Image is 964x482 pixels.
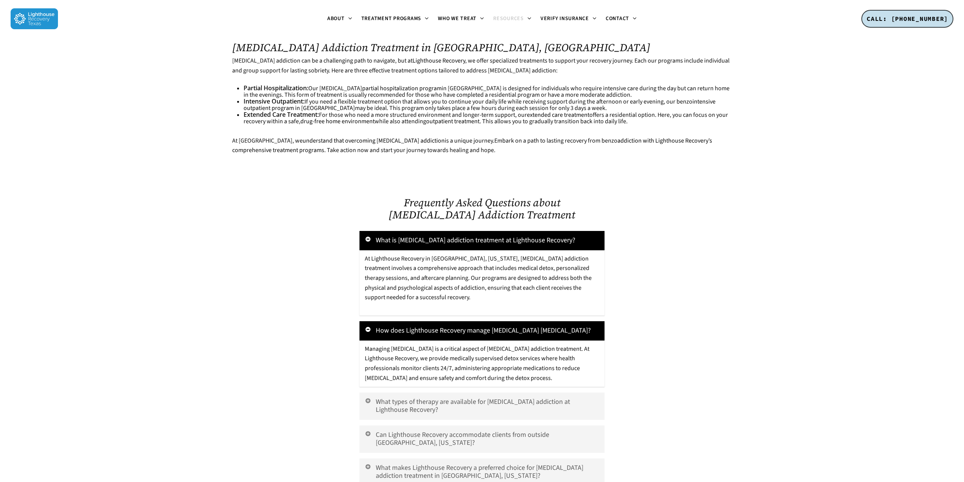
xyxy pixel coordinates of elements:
img: Lighthouse Recovery Texas [11,8,58,29]
strong: Intensive Outpatient: [244,97,305,105]
p: Embark on a path to lasting recovery from benzo . Take action now and start your journey towards ... [232,136,732,165]
span: About [327,15,345,22]
a: Contact [601,16,641,22]
a: How does Lighthouse Recovery manage [MEDICAL_DATA] [MEDICAL_DATA]? [359,321,604,341]
span: For those who need a more structured environment and longer-term support, our offers a residentia... [244,111,728,126]
span: CALL: [PHONE_NUMBER] [867,15,948,22]
span: Managing [MEDICAL_DATA] is a critical aspect of [MEDICAL_DATA] addiction treatment. At Lighthouse... [365,345,589,382]
a: Who We Treat [433,16,489,22]
a: CALL: [PHONE_NUMBER] [861,10,953,28]
a: What types of therapy are available for [MEDICAL_DATA] addiction at Lighthouse Recovery? [359,393,604,420]
a: intensive outpatient program in [GEOGRAPHIC_DATA] [244,97,716,112]
span: Verify Insurance [541,15,589,22]
a: understand that overcoming [MEDICAL_DATA] addiction [303,137,445,145]
span: Resources [493,15,524,22]
a: drug-free home environment [300,117,375,126]
span: Who We Treat [438,15,477,22]
b: Partial Hospitalization: [244,84,308,92]
li: If you need a flexible treatment option that allows you to continue your daily life while receivi... [244,98,732,111]
span: At [GEOGRAPHIC_DATA], we is a unique journey. [232,137,494,145]
a: What is [MEDICAL_DATA] addiction treatment at Lighthouse Recovery? [359,231,604,250]
a: Treatment Programs [357,16,434,22]
span: [MEDICAL_DATA] addiction can be a challenging path to navigate, but at , we offer specialized tre... [232,57,730,75]
a: About [323,16,357,22]
a: extended care treatment [527,111,589,119]
a: outpatient treatment [426,117,480,126]
a: Resources [489,16,536,22]
a: Can Lighthouse Recovery accommodate clients from outside [GEOGRAPHIC_DATA], [US_STATE]? [359,425,604,453]
h2: Frequently Asked Questions about [MEDICAL_DATA] Addiction Treatment [359,196,604,221]
b: Extended Care Treatment: [244,110,319,119]
span: Treatment Programs [361,15,422,22]
span: Our [MEDICAL_DATA] in [GEOGRAPHIC_DATA] is designed for individuals who require intensive care du... [244,84,730,99]
a: Verify Insurance [536,16,601,22]
span: [MEDICAL_DATA] Addiction Treatment in [GEOGRAPHIC_DATA], [GEOGRAPHIC_DATA] [232,40,650,55]
a: partial hospitalization program [362,84,442,93]
span: Contact [606,15,629,22]
span: At Lighthouse Recovery in [GEOGRAPHIC_DATA], [US_STATE], [MEDICAL_DATA] addiction treatment invol... [365,254,592,301]
a: Lighthouse Recovery [412,57,465,65]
